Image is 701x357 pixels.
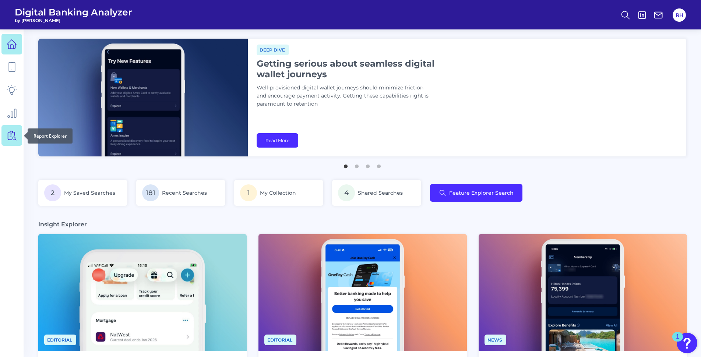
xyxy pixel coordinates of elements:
[676,337,679,346] div: 1
[257,58,441,79] h1: Getting serious about seamless digital wallet journeys
[375,161,383,168] button: 4
[338,184,355,201] span: 4
[38,39,248,156] img: bannerImg
[677,333,697,353] button: Open Resource Center, 1 new notification
[430,184,522,202] button: Feature Explorer Search
[257,46,289,53] a: Deep dive
[332,180,421,206] a: 4Shared Searches
[142,184,159,201] span: 181
[358,190,403,196] span: Shared Searches
[353,161,360,168] button: 2
[449,190,514,196] span: Feature Explorer Search
[44,336,76,343] a: Editorial
[257,45,289,55] span: Deep dive
[264,335,296,345] span: Editorial
[38,220,87,228] h3: Insight Explorer
[485,335,506,345] span: News
[38,234,247,351] img: Editorial - Phone Zoom In.png
[44,335,76,345] span: Editorial
[342,161,349,168] button: 1
[15,18,132,23] span: by [PERSON_NAME]
[260,190,296,196] span: My Collection
[264,336,296,343] a: Editorial
[15,7,132,18] span: Digital Banking Analyzer
[257,84,441,108] p: Well-provisioned digital wallet journeys should minimize friction and encourage payment activity....
[38,180,127,206] a: 2My Saved Searches
[28,128,73,144] div: Report Explorer
[479,234,687,351] img: News - Phone (4).png
[234,180,323,206] a: 1My Collection
[485,336,506,343] a: News
[240,184,257,201] span: 1
[64,190,115,196] span: My Saved Searches
[136,180,225,206] a: 181Recent Searches
[364,161,371,168] button: 3
[162,190,207,196] span: Recent Searches
[258,234,467,351] img: News - Phone (3).png
[673,8,686,22] button: RH
[44,184,61,201] span: 2
[257,133,298,148] a: Read More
